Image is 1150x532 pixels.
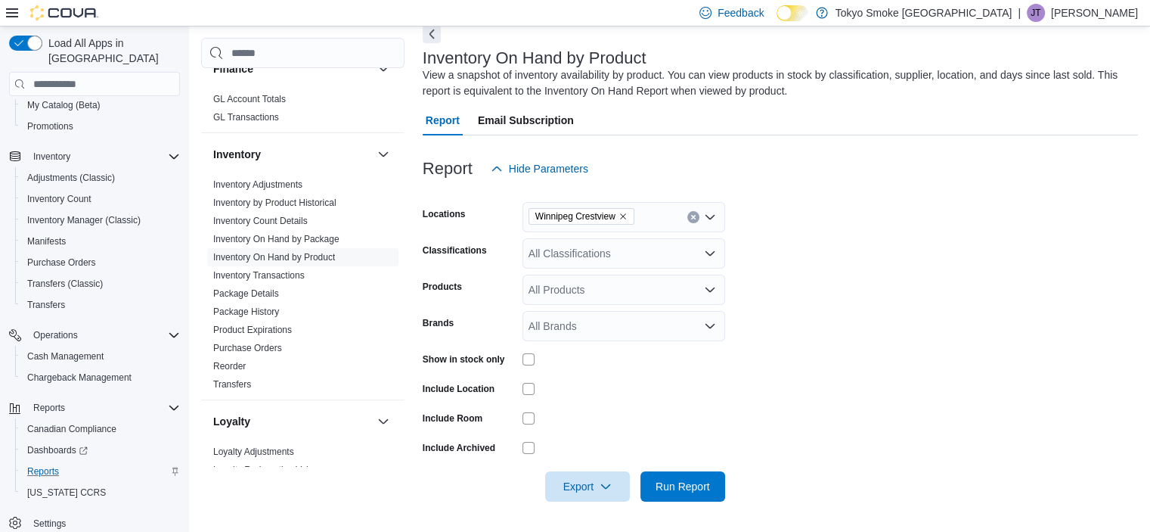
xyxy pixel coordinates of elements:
[618,212,628,221] button: Remove Winnipeg Crestview from selection in this group
[213,465,323,475] a: Loyalty Redemption Values
[21,275,180,293] span: Transfers (Classic)
[213,94,286,104] a: GL Account Totals
[213,360,246,372] span: Reorder
[213,414,371,429] button: Loyalty
[27,399,180,417] span: Reports
[27,148,180,166] span: Inventory
[426,105,460,135] span: Report
[21,420,122,438] a: Canadian Compliance
[27,214,141,226] span: Inventory Manager (Classic)
[213,306,279,318] span: Package History
[423,317,454,329] label: Brands
[213,215,308,227] span: Inventory Count Details
[21,254,102,272] a: Purchase Orders
[1051,4,1138,22] p: [PERSON_NAME]
[554,471,621,502] span: Export
[27,257,96,269] span: Purchase Orders
[33,151,70,163] span: Inventory
[213,93,286,105] span: GL Account Totals
[21,190,180,208] span: Inventory Count
[213,446,294,458] span: Loyalty Adjustments
[15,95,186,116] button: My Catalog (Beta)
[213,234,339,244] a: Inventory On Hand by Package
[21,369,180,387] span: Chargeback Management
[213,269,305,282] span: Inventory Transactions
[21,117,180,135] span: Promotions
[704,211,716,223] button: Open list of options
[374,145,392,163] button: Inventory
[213,198,336,208] a: Inventory by Product Historical
[15,273,186,294] button: Transfers (Classic)
[213,216,308,226] a: Inventory Count Details
[15,167,186,188] button: Adjustments (Classic)
[423,383,494,395] label: Include Location
[656,479,710,494] span: Run Report
[509,161,588,176] span: Hide Parameters
[1031,4,1040,22] span: JT
[15,210,186,231] button: Inventory Manager (Classic)
[33,329,78,341] span: Operations
[21,190,98,208] a: Inventory Count
[1027,4,1045,22] div: Jade Thiessen
[15,440,186,461] a: Dashboards
[21,484,180,502] span: Washington CCRS
[213,111,279,123] span: GL Transactions
[213,343,282,353] a: Purchase Orders
[213,61,253,76] h3: Finance
[27,465,59,478] span: Reports
[27,399,71,417] button: Reports
[21,296,180,314] span: Transfers
[15,231,186,252] button: Manifests
[27,372,132,384] span: Chargeback Management
[201,90,405,132] div: Finance
[704,247,716,260] button: Open list of options
[15,367,186,388] button: Chargeback Management
[423,442,495,454] label: Include Archived
[213,306,279,317] a: Package History
[21,232,180,250] span: Manifests
[21,369,138,387] a: Chargeback Management
[213,233,339,245] span: Inventory On Hand by Package
[21,211,147,229] a: Inventory Manager (Classic)
[213,288,279,300] span: Package Details
[21,296,71,314] a: Transfers
[201,176,405,400] div: Inventory
[21,254,180,272] span: Purchase Orders
[213,147,261,162] h3: Inventory
[213,179,302,190] a: Inventory Adjustments
[21,96,107,114] a: My Catalog (Beta)
[718,5,764,20] span: Feedback
[27,350,104,362] span: Cash Management
[213,112,279,123] a: GL Transactions
[213,197,336,209] span: Inventory by Product Historical
[423,208,466,220] label: Locations
[423,281,462,293] label: Products
[21,169,180,187] span: Adjustments (Classic)
[21,441,180,459] span: Dashboards
[423,25,441,43] button: Next
[21,441,94,459] a: Dashboards
[27,235,66,247] span: Manifests
[15,188,186,210] button: Inventory Count
[213,361,246,372] a: Reorder
[15,482,186,503] button: [US_STATE] CCRS
[15,346,186,367] button: Cash Management
[42,36,180,66] span: Load All Apps in [GEOGRAPHIC_DATA]
[27,299,65,311] span: Transfers
[21,484,112,502] a: [US_STATE] CCRS
[21,117,79,135] a: Promotions
[423,67,1130,99] div: View a snapshot of inventory availability by product. You can view products in stock by classific...
[21,211,180,229] span: Inventory Manager (Classic)
[21,347,180,366] span: Cash Management
[423,353,505,366] label: Show in stock only
[704,320,716,332] button: Open list of options
[27,444,88,456] span: Dashboards
[478,105,574,135] span: Email Subscription
[423,244,487,257] label: Classifications
[213,325,292,335] a: Product Expirations
[15,418,186,440] button: Canadian Compliance
[15,116,186,137] button: Promotions
[213,147,371,162] button: Inventory
[21,169,121,187] a: Adjustments (Classic)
